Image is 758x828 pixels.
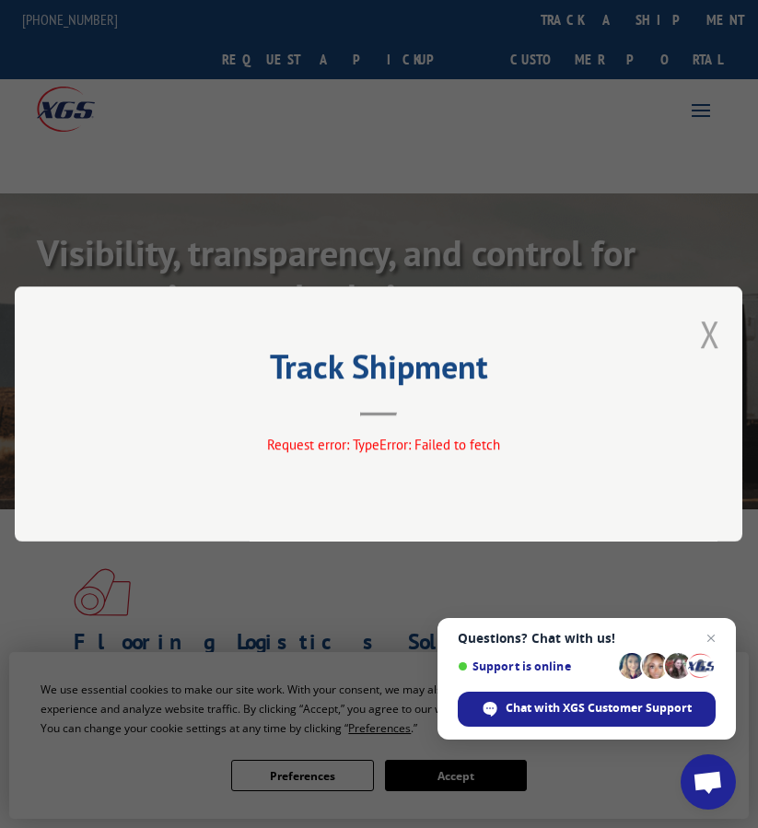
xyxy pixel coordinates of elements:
[506,700,692,717] span: Chat with XGS Customer Support
[700,627,722,649] span: Close chat
[267,436,500,453] span: Request error: TypeError: Failed to fetch
[458,692,716,727] div: Chat with XGS Customer Support
[458,631,716,646] span: Questions? Chat with us!
[107,354,650,389] h2: Track Shipment
[458,659,612,673] span: Support is online
[681,754,736,810] div: Open chat
[700,309,720,358] button: Close modal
